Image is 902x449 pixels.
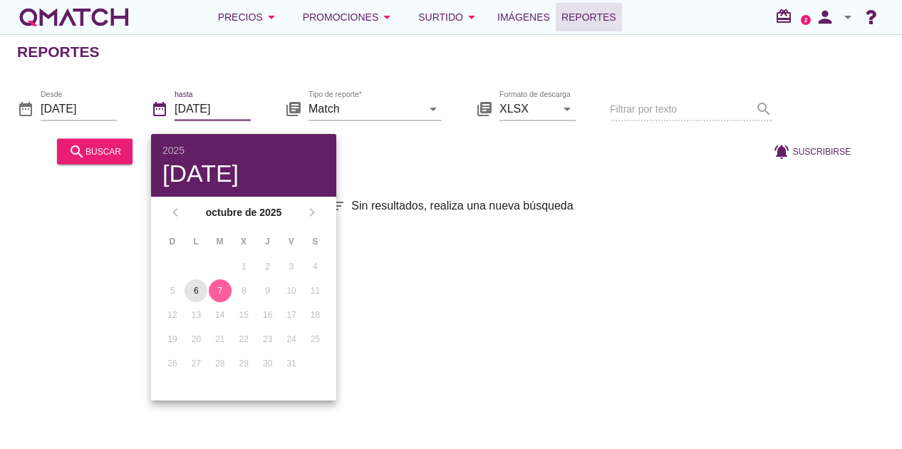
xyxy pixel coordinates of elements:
a: Reportes [556,3,622,31]
i: arrow_drop_down [378,9,395,26]
button: Surtido [407,3,492,31]
i: library_books [285,100,302,117]
button: 6 [185,279,207,302]
i: library_books [476,100,493,117]
th: S [304,229,326,254]
th: J [256,229,279,254]
div: 2025 [162,145,325,155]
th: L [185,229,207,254]
th: X [232,229,254,254]
div: [DATE] [162,161,325,185]
input: Tipo de reporte* [309,97,422,120]
button: Promociones [291,3,408,31]
input: hasta [175,97,251,120]
i: notifications_active [773,143,793,160]
th: M [209,229,231,254]
button: Suscribirse [762,138,862,164]
i: arrow_drop_down [263,9,280,26]
i: date_range [17,100,34,117]
i: filter_list [328,197,346,215]
div: 6 [185,284,207,297]
i: date_range [151,100,168,117]
th: D [161,229,183,254]
button: Precios [207,3,291,31]
div: Promociones [303,9,396,26]
i: arrow_drop_down [839,9,856,26]
div: Surtido [418,9,480,26]
span: Sin resultados, realiza una nueva búsqueda [351,197,573,215]
i: arrow_drop_down [559,100,576,117]
a: Imágenes [492,3,556,31]
strong: octubre de 2025 [188,205,299,220]
i: person [811,7,839,27]
a: white-qmatch-logo [17,3,131,31]
span: Reportes [561,9,616,26]
div: 7 [209,284,232,297]
button: buscar [57,138,133,164]
i: search [68,143,85,160]
span: Imágenes [497,9,550,26]
i: arrow_drop_down [463,9,480,26]
i: redeem [775,8,798,25]
a: 2 [801,15,811,25]
div: Precios [218,9,280,26]
h2: Reportes [17,41,100,63]
text: 2 [804,16,808,23]
th: V [280,229,302,254]
span: Suscribirse [793,145,851,158]
div: buscar [68,143,121,160]
button: 7 [209,279,232,302]
input: Desde [41,97,117,120]
input: Formato de descarga [499,97,556,120]
i: arrow_drop_down [425,100,442,117]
